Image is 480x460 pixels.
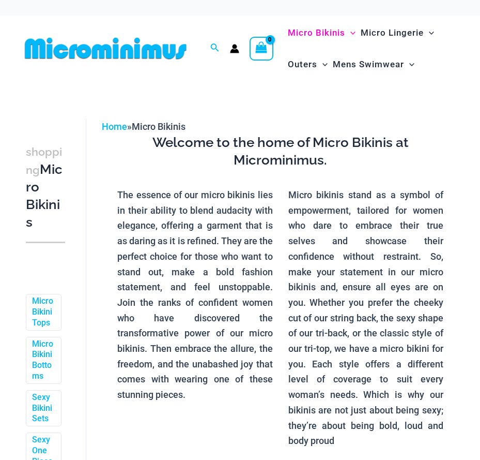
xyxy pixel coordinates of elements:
a: View Shopping Cart, empty [250,37,273,61]
h3: Micro Bikinis [26,143,65,231]
nav: Site Navigation [284,16,459,82]
a: Home [102,121,127,132]
a: Search icon link [210,42,220,55]
a: Account icon link [230,44,239,53]
span: Micro Bikinis [288,20,345,46]
span: Micro Bikinis [132,121,185,132]
span: Menu Toggle [317,51,328,78]
a: Micro Bikini Tops [32,296,53,328]
span: Menu Toggle [345,20,355,46]
img: MM SHOP LOGO FLAT [21,37,191,60]
span: Menu Toggle [424,20,434,46]
a: Mens SwimwearMenu ToggleMenu Toggle [330,49,417,80]
span: shopping [26,145,62,176]
a: Micro LingerieMenu ToggleMenu Toggle [358,17,437,49]
a: OutersMenu ToggleMenu Toggle [285,49,330,80]
a: Micro Bikini Bottoms [32,339,53,382]
span: Outers [288,51,317,78]
p: Micro bikinis stand as a symbol of empowerment, tailored for women who dare to embrace their true... [288,187,443,449]
a: Sexy Bikini Sets [32,392,53,424]
span: » [102,121,185,132]
p: The essence of our micro bikinis lies in their ability to blend audacity with elegance, offering ... [117,187,272,403]
span: Micro Lingerie [361,20,424,46]
h3: Welcome to the home of Micro Bikinis at Microminimus. [110,134,451,169]
a: Micro BikinisMenu ToggleMenu Toggle [285,17,358,49]
span: Menu Toggle [404,51,414,78]
span: Mens Swimwear [333,51,404,78]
